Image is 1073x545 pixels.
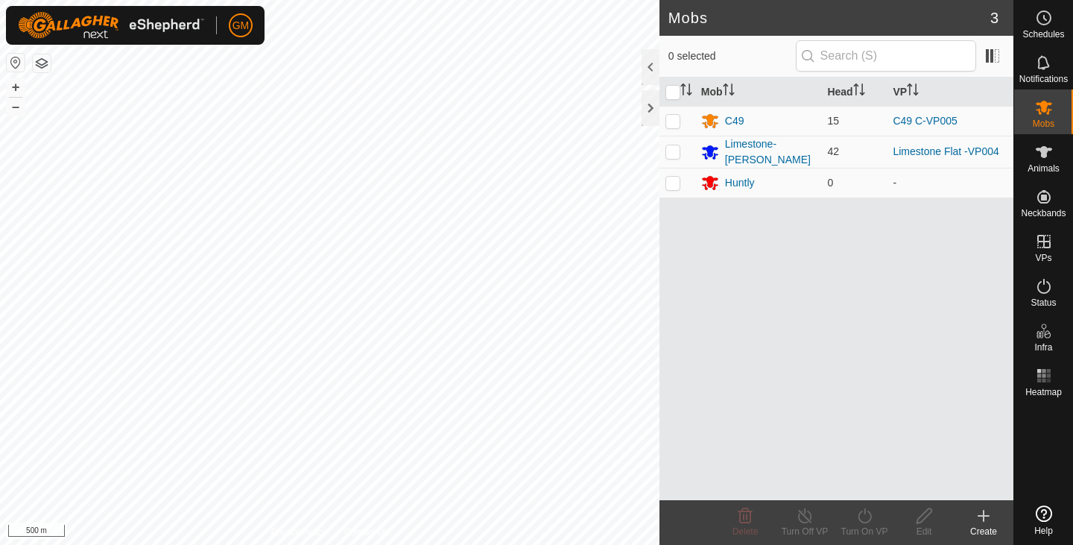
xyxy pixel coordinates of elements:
[827,115,839,127] span: 15
[893,115,957,127] a: C49 C-VP005
[1028,164,1060,173] span: Animals
[1035,253,1051,262] span: VPs
[1031,298,1056,307] span: Status
[887,78,1013,107] th: VP
[668,48,796,64] span: 0 selected
[725,175,755,191] div: Huntly
[954,525,1013,538] div: Create
[887,168,1013,198] td: -
[732,526,759,537] span: Delete
[1033,119,1054,128] span: Mobs
[723,86,735,98] p-sorticon: Activate to sort
[907,86,919,98] p-sorticon: Activate to sort
[232,18,250,34] span: GM
[990,7,998,29] span: 3
[1034,343,1052,352] span: Infra
[725,136,816,168] div: Limestone-[PERSON_NAME]
[7,78,25,96] button: +
[18,12,204,39] img: Gallagher Logo
[344,526,388,539] a: Contact Us
[1021,209,1066,218] span: Neckbands
[680,86,692,98] p-sorticon: Activate to sort
[1025,388,1062,397] span: Heatmap
[668,9,990,27] h2: Mobs
[1019,75,1068,84] span: Notifications
[796,40,976,72] input: Search (S)
[7,54,25,72] button: Reset Map
[835,525,894,538] div: Turn On VP
[827,177,833,189] span: 0
[775,525,835,538] div: Turn Off VP
[827,145,839,157] span: 42
[7,98,25,116] button: –
[1022,30,1064,39] span: Schedules
[894,525,954,538] div: Edit
[893,145,998,157] a: Limestone Flat -VP004
[853,86,865,98] p-sorticon: Activate to sort
[695,78,822,107] th: Mob
[270,526,326,539] a: Privacy Policy
[1034,526,1053,535] span: Help
[821,78,887,107] th: Head
[33,54,51,72] button: Map Layers
[725,113,744,129] div: C49
[1014,500,1073,541] a: Help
